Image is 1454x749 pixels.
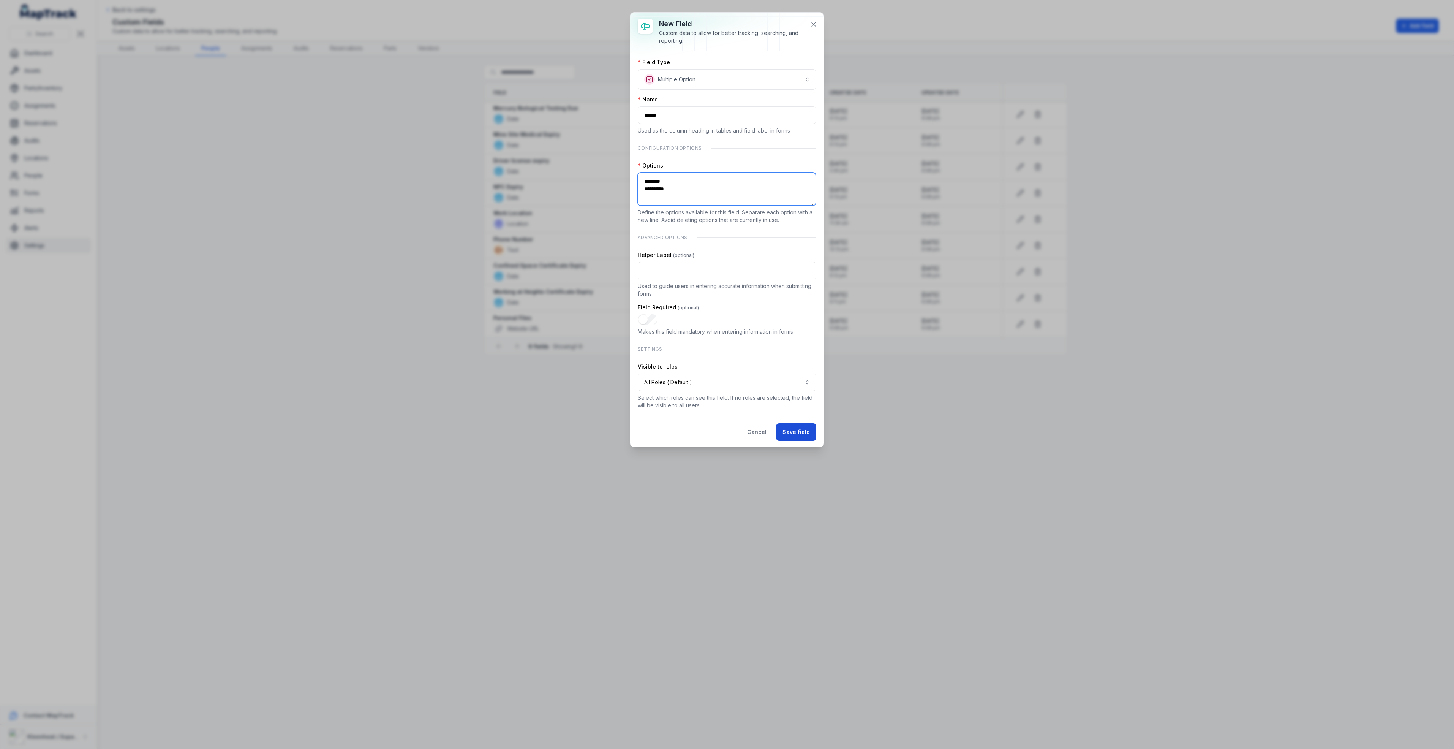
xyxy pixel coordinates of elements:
label: Field Required [638,304,699,311]
button: Multiple Option [638,69,816,90]
textarea: :r9:-form-item-label [638,173,816,206]
label: Visible to roles [638,363,678,371]
p: Used to guide users in entering accurate information when submitting forms [638,282,816,298]
input: :r8:-form-item-label [638,106,816,124]
p: Used as the column heading in tables and field label in forms [638,127,816,135]
div: Advanced Options [638,230,816,245]
button: All Roles ( Default ) [638,374,816,391]
div: Configuration Options [638,141,816,156]
div: Custom data to allow for better tracking, searching, and reporting. [659,29,804,44]
label: Options [638,162,663,169]
p: Select which roles can see this field. If no roles are selected, the field will be visible to all... [638,394,816,409]
input: :ra:-form-item-label [638,262,816,279]
button: Save field [776,423,816,441]
div: Settings [638,342,816,357]
p: Makes this field mandatory when entering information in forms [638,328,816,336]
label: Helper Label [638,251,694,259]
label: Name [638,96,658,103]
label: Field Type [638,59,670,66]
p: Define the options available for this field. Separate each option with a new line. Avoid deleting... [638,209,816,224]
button: Cancel [741,423,773,441]
h3: New field [659,19,804,29]
input: :rb:-form-item-label [638,314,657,325]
